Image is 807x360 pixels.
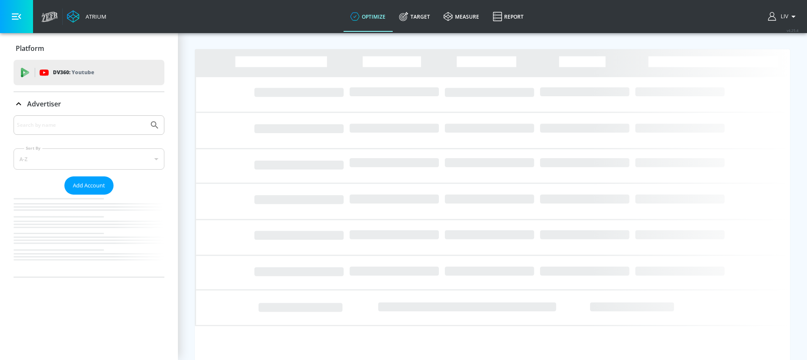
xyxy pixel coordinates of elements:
[392,1,437,32] a: Target
[14,92,164,116] div: Advertiser
[82,13,106,20] div: Atrium
[16,44,44,53] p: Platform
[344,1,392,32] a: optimize
[64,176,114,195] button: Add Account
[14,148,164,170] div: A-Z
[14,36,164,60] div: Platform
[53,68,94,77] p: DV360:
[437,1,486,32] a: measure
[73,181,105,190] span: Add Account
[17,120,145,131] input: Search by name
[14,115,164,277] div: Advertiser
[486,1,530,32] a: Report
[72,68,94,77] p: Youtube
[14,60,164,85] div: DV360: Youtube
[768,11,799,22] button: Liv
[777,14,788,20] span: login as: liv.ho@zefr.com
[24,145,42,151] label: Sort By
[787,28,799,33] span: v 4.25.4
[67,10,106,23] a: Atrium
[27,99,61,109] p: Advertiser
[14,195,164,277] nav: list of Advertiser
